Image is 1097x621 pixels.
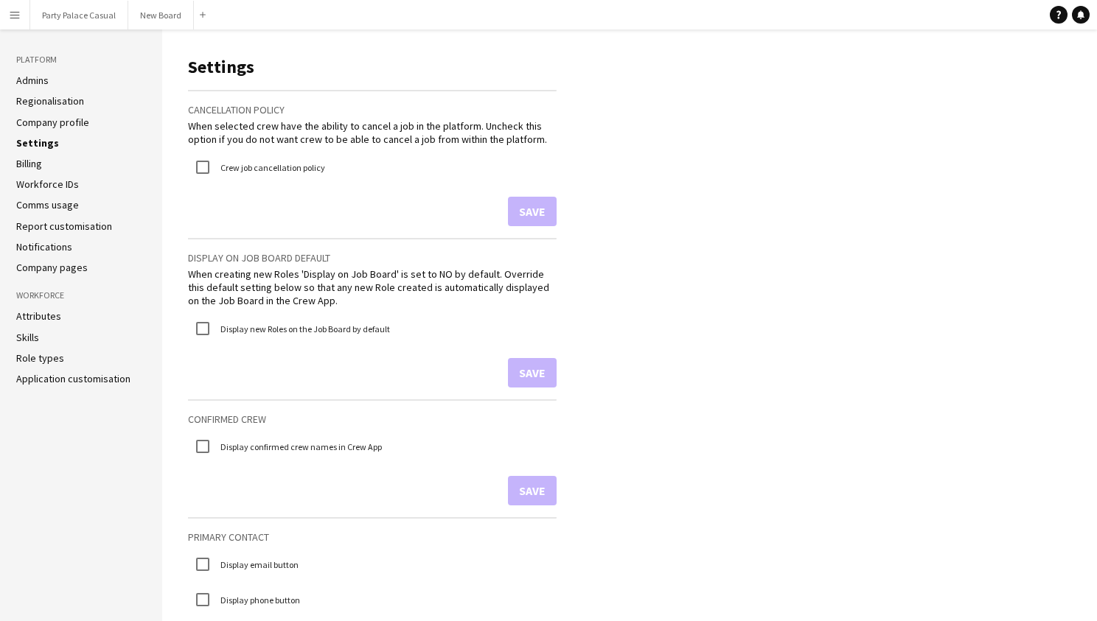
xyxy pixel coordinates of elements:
[188,103,557,116] h3: Cancellation policy
[16,94,84,108] a: Regionalisation
[217,441,382,452] label: Display confirmed crew names in Crew App
[188,251,557,264] h3: Display on job board default
[16,261,88,274] a: Company pages
[16,220,112,233] a: Report customisation
[217,161,325,172] label: Crew job cancellation policy
[16,289,146,302] h3: Workforce
[16,53,146,66] h3: Platform
[16,136,59,150] a: Settings
[16,309,61,323] a: Attributes
[16,240,72,253] a: Notifications
[16,157,42,170] a: Billing
[188,413,557,426] h3: Confirmed crew
[188,530,557,544] h3: Primary contact
[16,372,130,385] a: Application customisation
[217,558,299,569] label: Display email button
[30,1,128,29] button: Party Palace Casual
[188,56,557,78] h1: Settings
[16,331,39,344] a: Skills
[188,119,557,146] div: When selected crew have the ability to cancel a job in the platform. Uncheck this option if you d...
[16,116,89,129] a: Company profile
[16,178,79,191] a: Workforce IDs
[217,594,300,605] label: Display phone button
[128,1,194,29] button: New Board
[217,323,390,334] label: Display new Roles on the Job Board by default
[16,74,49,87] a: Admins
[188,267,557,308] div: When creating new Roles 'Display on Job Board' is set to NO by default. Override this default set...
[16,351,64,365] a: Role types
[16,198,79,211] a: Comms usage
